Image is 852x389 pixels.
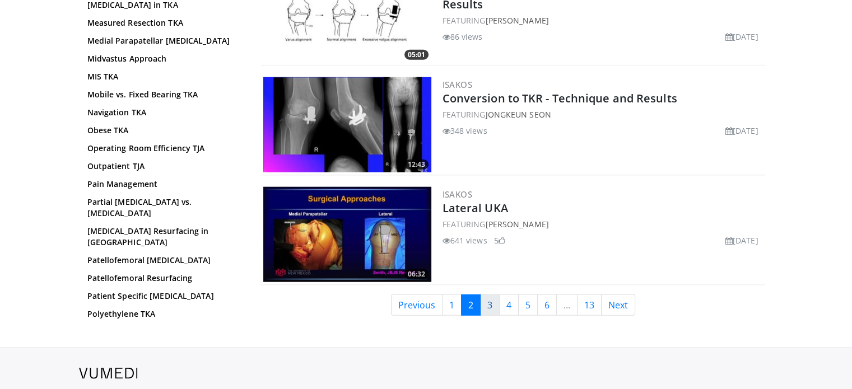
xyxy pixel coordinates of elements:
[87,125,239,136] a: Obese TKA
[87,196,239,219] a: Partial [MEDICAL_DATA] vs. [MEDICAL_DATA]
[87,107,239,118] a: Navigation TKA
[87,35,239,46] a: Medial Parapatellar [MEDICAL_DATA]
[263,77,431,172] a: 12:43
[461,294,481,316] a: 2
[443,91,677,106] a: Conversion to TKR - Technique and Results
[537,294,557,316] a: 6
[443,218,763,230] div: FEATURING
[79,368,138,379] img: VuMedi Logo
[494,235,505,246] li: 5
[442,294,462,316] a: 1
[518,294,538,316] a: 5
[577,294,602,316] a: 13
[725,235,758,246] li: [DATE]
[404,160,429,170] span: 12:43
[261,294,765,316] nav: Search results pages
[485,15,548,26] a: [PERSON_NAME]
[391,294,443,316] a: Previous
[87,273,239,284] a: Patellofemoral Resurfacing
[725,125,758,137] li: [DATE]
[87,255,239,266] a: Patellofemoral [MEDICAL_DATA]
[263,77,431,172] img: a98e7625-8e06-4953-a8fd-7e8fdc9782f4.300x170_q85_crop-smart_upscale.jpg
[725,31,758,43] li: [DATE]
[87,290,239,302] a: Patient Specific [MEDICAL_DATA]
[443,189,472,200] a: ISAKOS
[443,15,763,26] div: FEATURING
[485,109,551,120] a: Jongkeun Seon
[87,179,239,190] a: Pain Management
[87,17,239,29] a: Measured Resection TKA
[443,235,487,246] li: 641 views
[485,219,548,229] a: [PERSON_NAME]
[87,226,239,248] a: [MEDICAL_DATA] Resurfacing in [GEOGRAPHIC_DATA]
[87,161,239,172] a: Outpatient TJA
[404,269,429,279] span: 06:32
[87,143,239,154] a: Operating Room Efficiency TJA
[87,308,239,320] a: Polyethylene TKA
[443,109,763,120] div: FEATURING
[499,294,519,316] a: 4
[480,294,500,316] a: 3
[601,294,635,316] a: Next
[443,200,508,215] a: Lateral UKA
[443,31,483,43] li: 86 views
[263,187,431,282] img: 05df5770-1b8f-4fb9-b47b-d398477a3811.300x170_q85_crop-smart_upscale.jpg
[87,71,239,82] a: MIS TKA
[87,89,239,100] a: Mobile vs. Fixed Bearing TKA
[443,125,487,137] li: 348 views
[263,187,431,282] a: 06:32
[443,79,472,90] a: ISAKOS
[87,53,239,64] a: Midvastus Approach
[404,50,429,60] span: 05:01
